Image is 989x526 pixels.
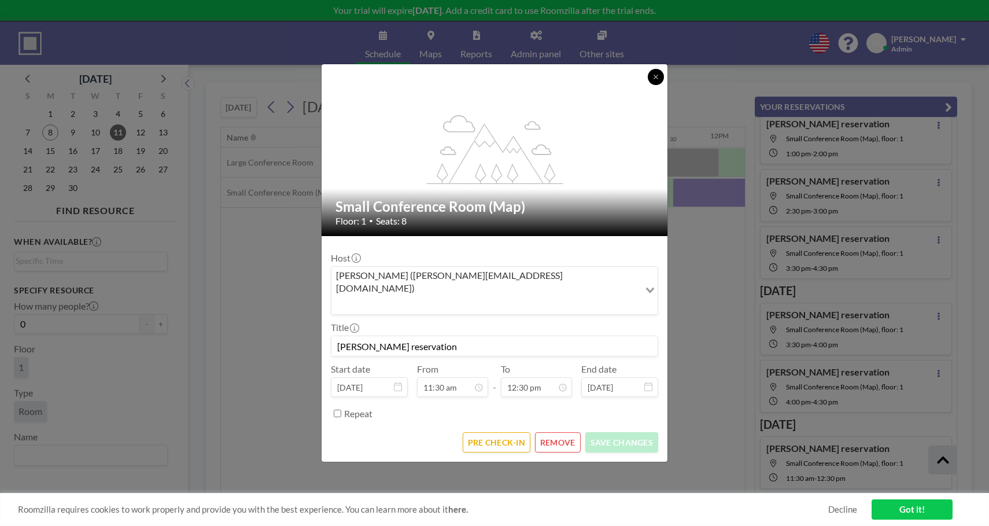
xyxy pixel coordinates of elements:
a: Got it! [872,499,953,520]
input: (No title) [331,336,658,356]
span: • [369,216,373,225]
a: Decline [828,504,857,515]
button: REMOVE [535,432,581,453]
g: flex-grow: 1.2; [427,114,563,183]
span: Seats: 8 [376,215,407,227]
a: here. [448,504,468,514]
button: PRE CHECK-IN [463,432,530,453]
label: Repeat [344,408,372,420]
input: Search for option [333,297,639,312]
label: Title [331,322,358,333]
span: [PERSON_NAME] ([PERSON_NAME][EMAIL_ADDRESS][DOMAIN_NAME]) [334,269,637,295]
label: Start date [331,363,370,375]
span: - [493,367,496,393]
h2: Small Conference Room (Map) [335,198,655,215]
label: To [501,363,510,375]
label: From [417,363,438,375]
button: SAVE CHANGES [585,432,658,453]
label: Host [331,252,360,264]
div: Search for option [331,267,658,315]
span: Floor: 1 [335,215,366,227]
span: Roomzilla requires cookies to work properly and provide you with the best experience. You can lea... [18,504,828,515]
label: End date [581,363,617,375]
